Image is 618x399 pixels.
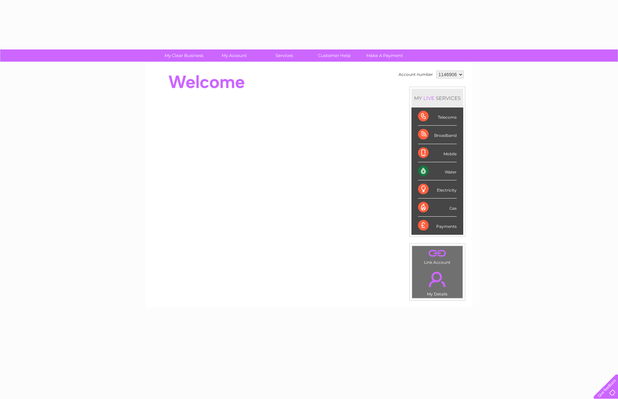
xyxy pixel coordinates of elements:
a: Make A Payment [357,49,412,62]
a: . [414,248,461,259]
div: Gas [418,199,457,217]
td: My Details [412,266,463,298]
div: Telecoms [418,107,457,126]
a: . [414,268,461,291]
a: Services [257,49,311,62]
a: My Account [207,49,261,62]
a: Customer Help [307,49,362,62]
td: Account number [397,69,435,80]
div: Mobile [418,144,457,162]
div: Payments [418,217,457,234]
div: LIVE [422,95,436,101]
div: Electricity [418,180,457,199]
div: Water [418,162,457,180]
div: Broadband [418,126,457,144]
a: My Clear Business [157,49,211,62]
div: MY SERVICES [411,89,463,107]
td: Link Account [412,246,463,266]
